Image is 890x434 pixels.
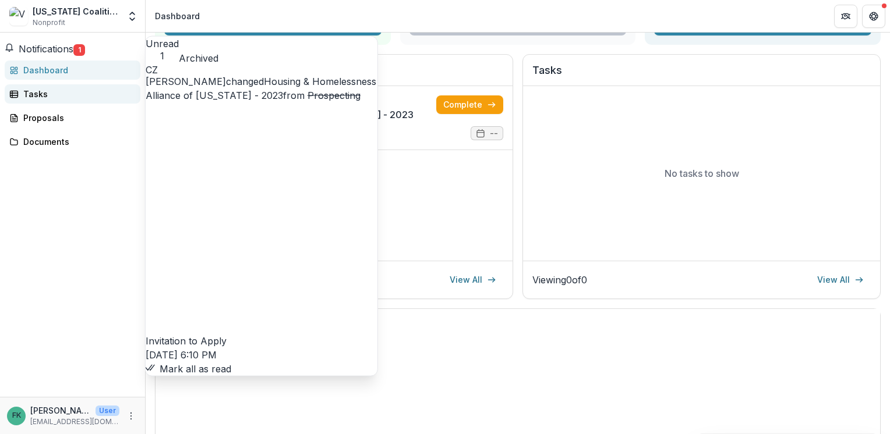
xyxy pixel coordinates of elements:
div: Frank Knaack [12,412,21,419]
button: More [124,409,138,423]
button: Unread [146,37,179,62]
span: 1 [73,44,85,56]
span: Notifications [19,43,73,55]
a: View All [443,271,503,289]
a: Documents [5,132,140,151]
span: Invitation to Apply [146,335,227,347]
p: No tasks to show [665,166,739,180]
span: [PERSON_NAME] [146,76,226,87]
a: Housing & Homelessness Alliance of [US_STATE] - 2023 [146,76,376,101]
div: [US_STATE] Coalition to End Homelessness [33,5,119,17]
p: [PERSON_NAME] [30,404,91,417]
button: Open entity switcher [124,5,140,28]
button: Archived [179,51,218,65]
a: Proposals [5,108,140,127]
div: Proposals [23,112,131,124]
button: Partners [834,5,857,28]
p: User [96,405,119,416]
a: Complete [436,95,503,114]
h2: Tasks [532,64,871,86]
a: View All [810,271,871,289]
nav: breadcrumb [150,8,204,24]
p: [EMAIL_ADDRESS][DOMAIN_NAME] [30,417,119,427]
div: Christine Zachai [146,65,377,74]
p: Viewing 0 of 0 [532,273,587,287]
span: 1 [146,51,179,62]
button: Get Help [862,5,885,28]
div: Dashboard [155,10,200,22]
div: Tasks [23,88,131,100]
button: Mark all as read [146,362,231,376]
p: [DATE] 6:10 PM [146,348,377,362]
a: Tasks [5,84,140,104]
div: Documents [23,136,131,148]
s: Prospecting [308,90,361,101]
img: Vermont Coalition to End Homelessness [9,7,28,26]
p: changed from [146,74,377,348]
div: Dashboard [23,64,131,76]
a: Housing & Homelessness Alliance of [US_STATE] - 2023 [165,108,436,122]
a: Dashboard [5,61,140,80]
button: Notifications1 [5,42,85,56]
span: Nonprofit [33,17,65,28]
